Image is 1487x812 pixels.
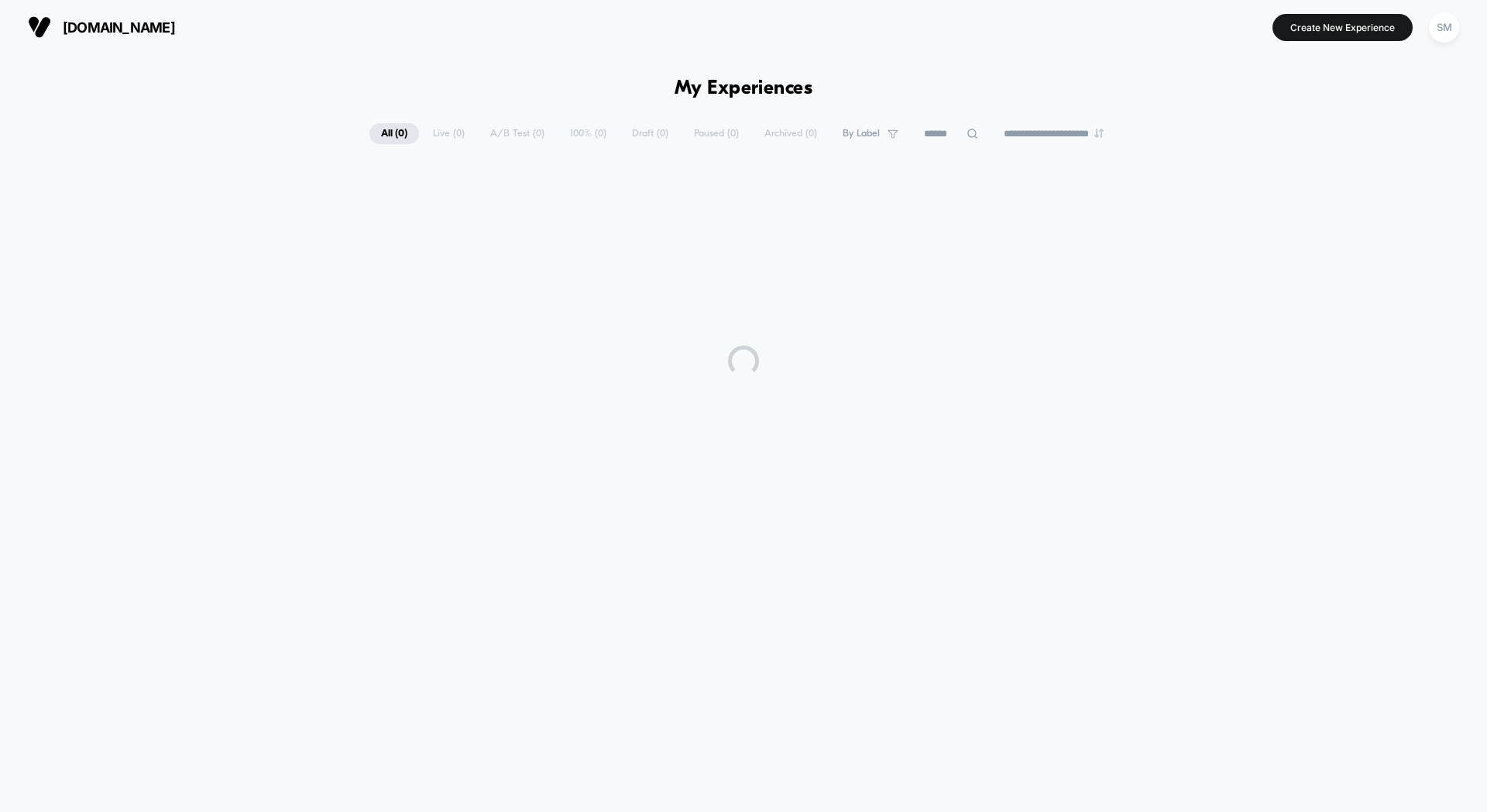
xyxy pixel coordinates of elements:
div: SM [1429,12,1459,43]
button: [DOMAIN_NAME] [23,15,180,40]
span: [DOMAIN_NAME] [63,19,175,36]
h1: My Experiences [675,77,813,100]
span: All ( 0 ) [369,123,419,144]
img: Visually logo [28,15,51,39]
span: By Label [843,128,880,139]
img: end [1094,129,1104,138]
button: SM [1424,12,1464,43]
button: Create New Experience [1272,14,1413,41]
